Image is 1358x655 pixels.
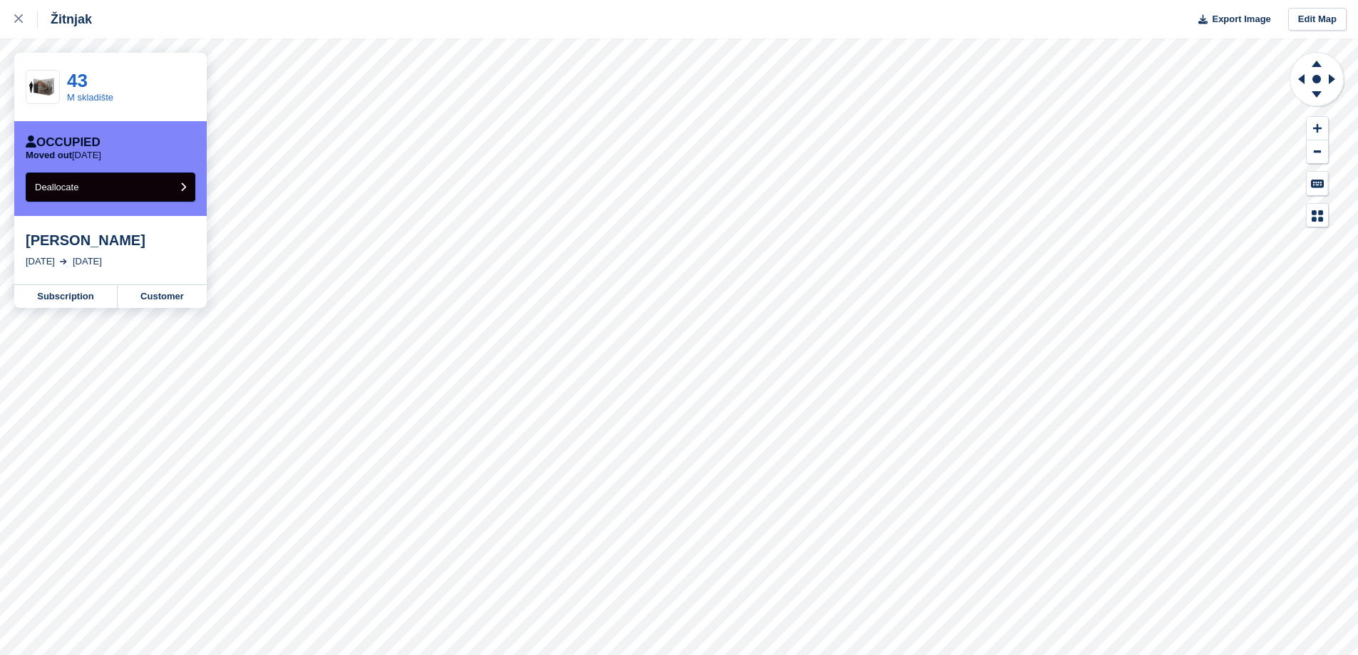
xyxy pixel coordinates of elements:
[67,70,88,91] a: 43
[26,172,195,202] button: Deallocate
[26,75,59,100] img: 60-sqft-unit.jpg
[26,232,195,249] div: [PERSON_NAME]
[38,11,92,28] div: Žitnjak
[26,150,72,160] span: Moved out
[1307,140,1328,164] button: Zoom Out
[73,254,102,269] div: [DATE]
[14,285,118,308] a: Subscription
[60,259,67,264] img: arrow-right-light-icn-cde0832a797a2874e46488d9cf13f60e5c3a73dbe684e267c42b8395dfbc2abf.svg
[118,285,207,308] a: Customer
[26,254,55,269] div: [DATE]
[1307,172,1328,195] button: Keyboard Shortcuts
[1288,8,1347,31] a: Edit Map
[35,182,78,192] span: Deallocate
[1212,12,1270,26] span: Export Image
[67,92,113,103] a: M skladište
[1190,8,1271,31] button: Export Image
[26,135,101,150] div: Occupied
[1307,117,1328,140] button: Zoom In
[1307,204,1328,227] button: Map Legend
[26,150,101,161] p: [DATE]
